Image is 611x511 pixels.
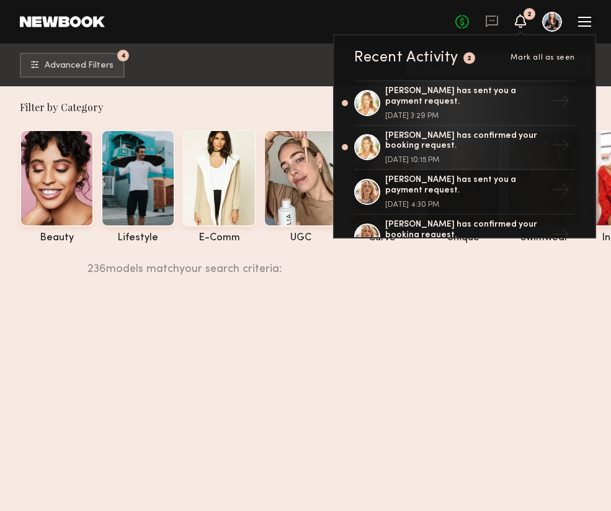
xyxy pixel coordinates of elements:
div: → [546,220,575,253]
a: [PERSON_NAME] has confirmed your booking request.[DATE] 10:15 PM→ [354,126,575,171]
div: e-comm [182,233,256,243]
div: [DATE] 10:15 PM [385,156,546,164]
div: [PERSON_NAME] has confirmed your booking request. [385,131,546,152]
div: Recent Activity [354,50,458,65]
button: 4Advanced Filters [20,53,125,78]
span: Advanced Filters [45,61,114,70]
a: [PERSON_NAME] has sent you a payment request.[DATE] 4:30 PM→ [354,170,575,215]
div: beauty [20,233,94,243]
div: → [546,176,575,208]
div: Filter by Category [20,101,611,114]
div: [PERSON_NAME] has sent you a payment request. [385,86,546,107]
div: UGC [264,233,337,243]
a: [PERSON_NAME] has confirmed your booking request.→ [354,215,575,260]
div: 2 [527,11,532,18]
div: [DATE] 3:29 PM [385,112,546,120]
a: [PERSON_NAME] has sent you a payment request.[DATE] 3:29 PM→ [354,80,575,126]
div: 2 [467,55,472,62]
div: lifestyle [101,233,175,243]
span: 4 [121,53,126,58]
div: [DATE] 4:30 PM [385,201,546,209]
div: → [546,131,575,163]
div: → [546,87,575,119]
span: Mark all as seen [511,54,575,61]
div: [PERSON_NAME] has sent you a payment request. [385,175,546,196]
div: 236 models match your search criteria: [87,254,534,275]
div: [PERSON_NAME] has confirmed your booking request. [385,220,546,241]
